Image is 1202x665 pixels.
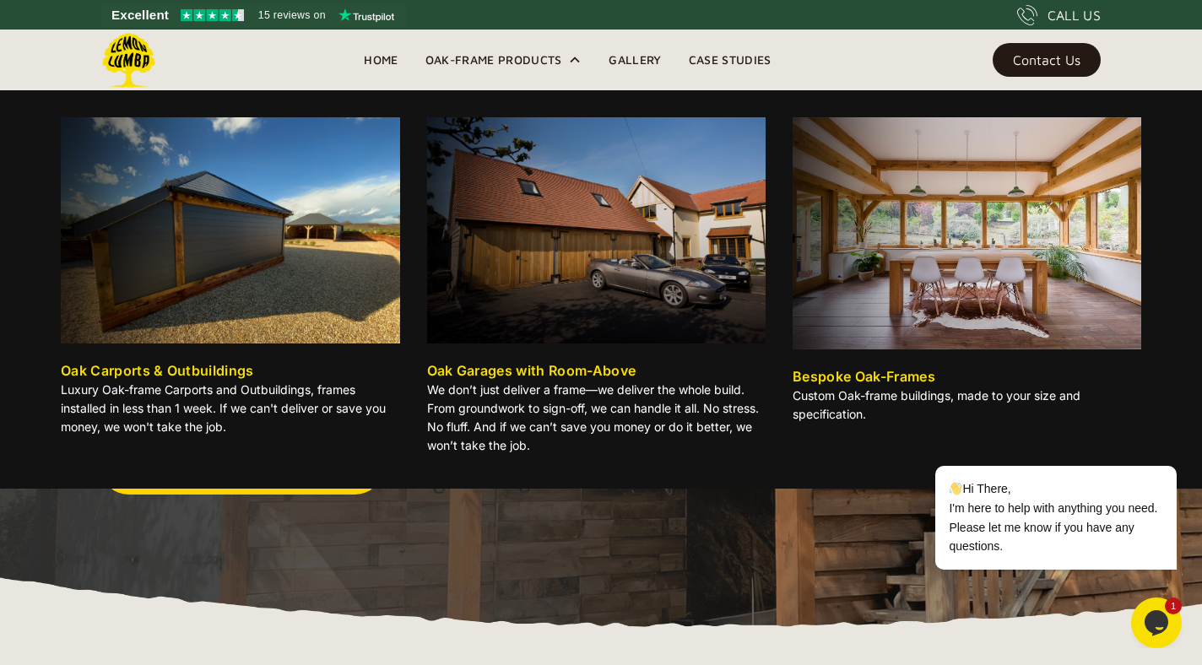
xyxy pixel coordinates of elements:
[1013,54,1080,66] div: Contact Us
[412,30,596,90] div: Oak-Frame Products
[1048,5,1101,25] div: CALL US
[675,47,785,73] a: Case Studies
[993,43,1101,77] a: Contact Us
[338,8,394,22] img: Trustpilot logo
[427,360,636,381] div: Oak Garages with Room-Above
[181,9,244,21] img: Trustpilot 4.5 stars
[1131,597,1185,648] iframe: chat widget
[61,117,400,443] a: Oak Carports & OutbuildingsLuxury Oak-frame Carports and Outbuildings, frames installed in less t...
[793,117,1141,430] a: Bespoke Oak-FramesCustom Oak-frame buildings, made to your size and specification.
[881,314,1185,589] iframe: chat widget
[427,117,766,462] a: Oak Garages with Room-AboveWe don’t just deliver a frame—we deliver the whole build. From groundw...
[101,3,406,27] a: See Lemon Lumba reviews on Trustpilot
[350,47,411,73] a: Home
[258,5,326,25] span: 15 reviews on
[61,381,400,436] p: Luxury Oak-frame Carports and Outbuildings, frames installed in less than 1 week. If we can't del...
[1017,5,1101,25] a: CALL US
[111,5,169,25] span: Excellent
[61,360,254,381] div: Oak Carports & Outbuildings
[425,50,562,70] div: Oak-Frame Products
[793,387,1141,424] p: Custom Oak-frame buildings, made to your size and specification.
[595,47,674,73] a: Gallery
[427,381,766,455] p: We don’t just deliver a frame—we deliver the whole build. From groundwork to sign-off, we can han...
[793,366,935,387] div: Bespoke Oak-Frames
